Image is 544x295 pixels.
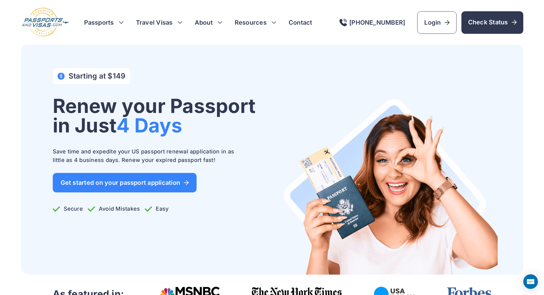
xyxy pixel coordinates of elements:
a: Get started on your passport application [53,173,197,192]
span: Login [424,18,449,27]
span: Get started on your passport application [61,180,189,186]
a: Check Status [461,11,523,34]
a: Login [417,11,456,34]
p: Secure [53,205,83,213]
h3: Travel Visas [136,18,183,27]
p: Save time and expedite your US passport renewal application in as little as 4 business days. Rene... [53,147,242,164]
h3: Passports [84,18,124,27]
img: Renew your Passport in Just 4 Days [283,98,498,275]
a: Contact [289,18,312,27]
a: [PHONE_NUMBER] [340,19,405,26]
div: Open Intercom Messenger [523,274,538,289]
p: Easy [145,205,169,213]
span: Check Status [468,18,517,26]
img: Logo [21,7,69,37]
span: 4 Days [116,114,182,137]
h1: Renew your Passport in Just [53,96,256,135]
h3: Resources [235,18,276,27]
p: Avoid Mistakes [88,205,140,213]
a: About [195,18,213,27]
h4: Starting at $149 [69,72,126,80]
